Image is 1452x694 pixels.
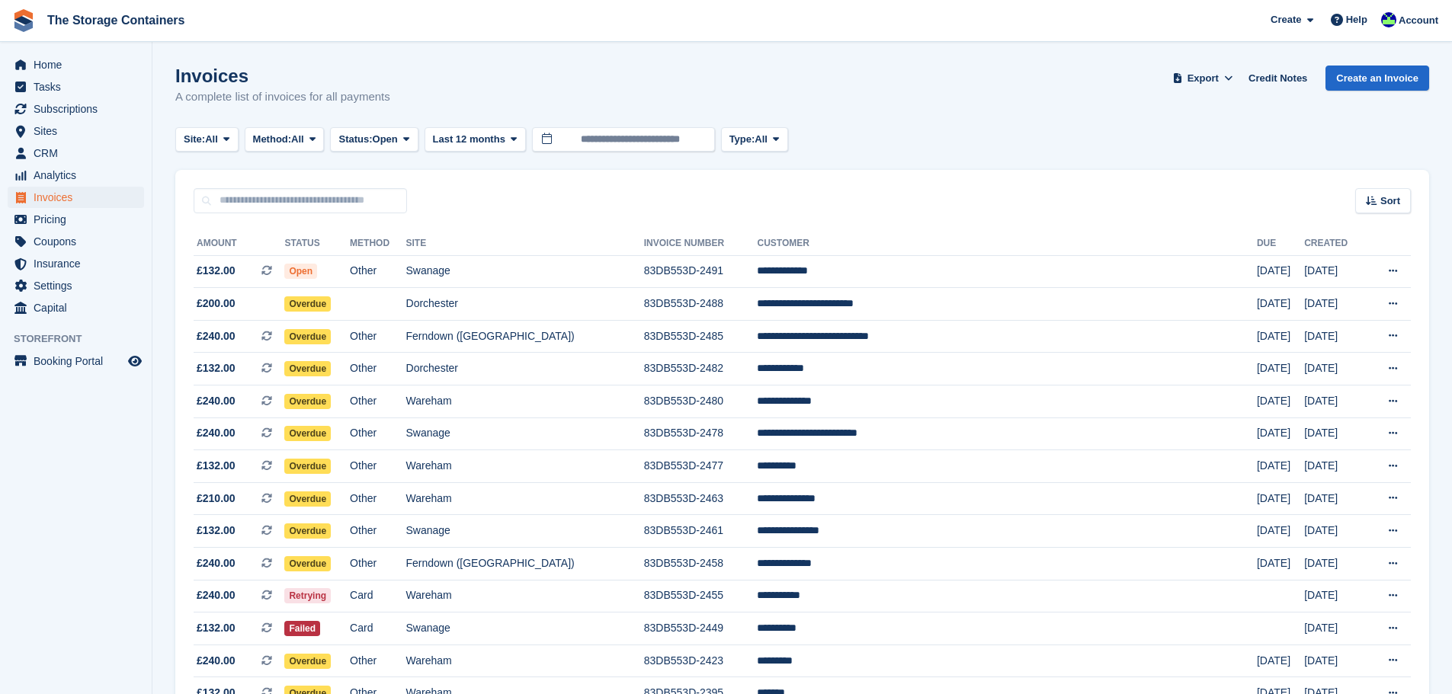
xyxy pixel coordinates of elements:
[350,515,405,548] td: Other
[197,555,236,571] span: £240.00
[425,127,526,152] button: Last 12 months
[175,88,390,106] p: A complete list of invoices for all payments
[284,264,317,279] span: Open
[197,458,236,474] span: £132.00
[1304,255,1366,288] td: [DATE]
[14,331,152,347] span: Storefront
[1242,66,1313,91] a: Credit Notes
[8,120,144,142] a: menu
[406,644,644,677] td: Wareham
[284,491,331,507] span: Overdue
[350,255,405,288] td: Other
[34,231,125,252] span: Coupons
[284,361,331,376] span: Overdue
[1257,385,1304,418] td: [DATE]
[350,644,405,677] td: Other
[644,548,758,580] td: 83DB553D-2458
[350,417,405,450] td: Other
[350,612,405,645] td: Card
[350,353,405,385] td: Other
[1257,644,1304,677] td: [DATE]
[205,132,218,147] span: All
[1188,71,1219,86] span: Export
[1257,320,1304,353] td: [DATE]
[1304,385,1366,418] td: [DATE]
[644,482,758,515] td: 83DB553D-2463
[1304,232,1366,256] th: Created
[197,263,236,279] span: £132.00
[197,587,236,603] span: £240.00
[1257,255,1304,288] td: [DATE]
[184,132,205,147] span: Site:
[126,352,144,370] a: Preview store
[175,127,239,152] button: Site: All
[284,394,331,409] span: Overdue
[34,297,125,318] span: Capital
[406,580,644,612] td: Wareham
[284,329,331,344] span: Overdue
[406,353,644,385] td: Dorchester
[721,127,788,152] button: Type: All
[644,644,758,677] td: 83DB553D-2423
[1304,548,1366,580] td: [DATE]
[8,231,144,252] a: menu
[34,98,125,120] span: Subscriptions
[406,255,644,288] td: Swanage
[644,417,758,450] td: 83DB553D-2478
[41,8,191,33] a: The Storage Containers
[350,320,405,353] td: Other
[1304,288,1366,321] td: [DATE]
[406,320,644,353] td: Ferndown ([GEOGRAPHIC_DATA])
[194,232,284,256] th: Amount
[197,393,236,409] span: £240.00
[350,385,405,418] td: Other
[350,548,405,580] td: Other
[1304,450,1366,483] td: [DATE]
[8,275,144,296] a: menu
[12,9,35,32] img: stora-icon-8386f47178a22dfd0bd8f6a31ec36ba5ce8667c1dd55bd0f319d3a0aa187defe.svg
[406,515,644,548] td: Swanage
[197,491,236,507] span: £210.00
[1304,644,1366,677] td: [DATE]
[1257,450,1304,483] td: [DATE]
[8,209,144,230] a: menu
[1399,13,1438,28] span: Account
[34,253,125,274] span: Insurance
[8,297,144,318] a: menu
[406,450,644,483] td: Wareham
[284,459,331,474] span: Overdue
[1169,66,1236,91] button: Export
[644,353,758,385] td: 83DB553D-2482
[1380,193,1400,209] span: Sort
[1304,417,1366,450] td: [DATE]
[644,580,758,612] td: 83DB553D-2455
[175,66,390,86] h1: Invoices
[197,523,236,539] span: £132.00
[34,209,125,230] span: Pricing
[245,127,325,152] button: Method: All
[284,556,331,571] span: Overdue
[338,132,372,147] span: Status:
[1304,320,1366,353] td: [DATE]
[197,296,236,312] span: £200.00
[1257,417,1304,450] td: [DATE]
[330,127,418,152] button: Status: Open
[406,232,644,256] th: Site
[197,620,236,636] span: £132.00
[406,385,644,418] td: Wareham
[8,350,144,372] a: menu
[34,76,125,98] span: Tasks
[1257,353,1304,385] td: [DATE]
[644,288,758,321] td: 83DB553D-2488
[284,621,320,636] span: Failed
[350,580,405,612] td: Card
[1304,612,1366,645] td: [DATE]
[1346,12,1367,27] span: Help
[34,54,125,75] span: Home
[1304,580,1366,612] td: [DATE]
[1304,515,1366,548] td: [DATE]
[1257,232,1304,256] th: Due
[8,54,144,75] a: menu
[34,165,125,186] span: Analytics
[34,120,125,142] span: Sites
